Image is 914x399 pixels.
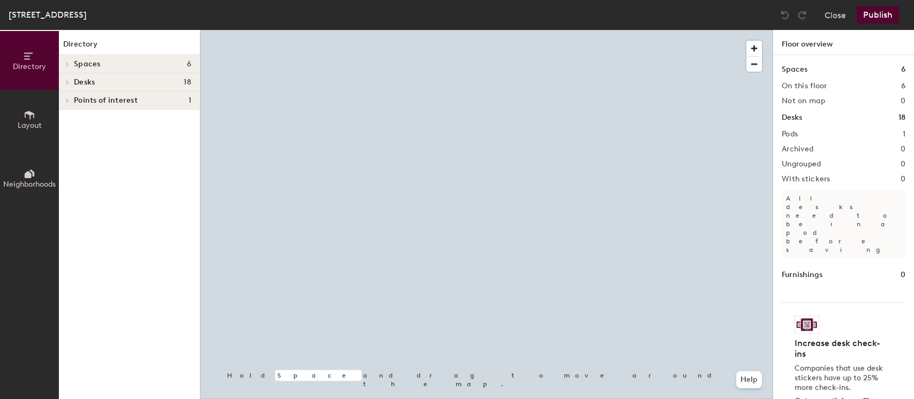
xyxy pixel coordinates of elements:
[901,160,905,168] h2: 0
[857,6,899,24] button: Publish
[901,82,905,90] h2: 6
[795,338,886,359] h4: Increase desk check-ins
[782,145,813,154] h2: Archived
[3,180,56,189] span: Neighborhoods
[782,130,798,139] h2: Pods
[825,6,846,24] button: Close
[773,30,914,55] h1: Floor overview
[782,112,802,124] h1: Desks
[901,64,905,75] h1: 6
[736,371,762,388] button: Help
[59,39,200,55] h1: Directory
[898,112,905,124] h1: 18
[782,64,807,75] h1: Spaces
[782,190,905,258] p: All desks need to be in a pod before saving
[782,82,827,90] h2: On this floor
[74,78,95,87] span: Desks
[901,269,905,281] h1: 0
[901,97,905,105] h2: 0
[901,145,905,154] h2: 0
[795,316,819,334] img: Sticker logo
[187,60,191,68] span: 6
[797,10,807,20] img: Redo
[18,121,42,130] span: Layout
[188,96,191,105] span: 1
[74,60,101,68] span: Spaces
[782,175,830,183] h2: With stickers
[901,175,905,183] h2: 0
[780,10,790,20] img: Undo
[13,62,46,71] span: Directory
[782,269,822,281] h1: Furnishings
[903,130,905,139] h2: 1
[795,364,886,393] p: Companies that use desk stickers have up to 25% more check-ins.
[184,78,191,87] span: 18
[782,160,821,168] h2: Ungrouped
[782,97,825,105] h2: Not on map
[9,8,87,21] div: [STREET_ADDRESS]
[74,96,138,105] span: Points of interest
